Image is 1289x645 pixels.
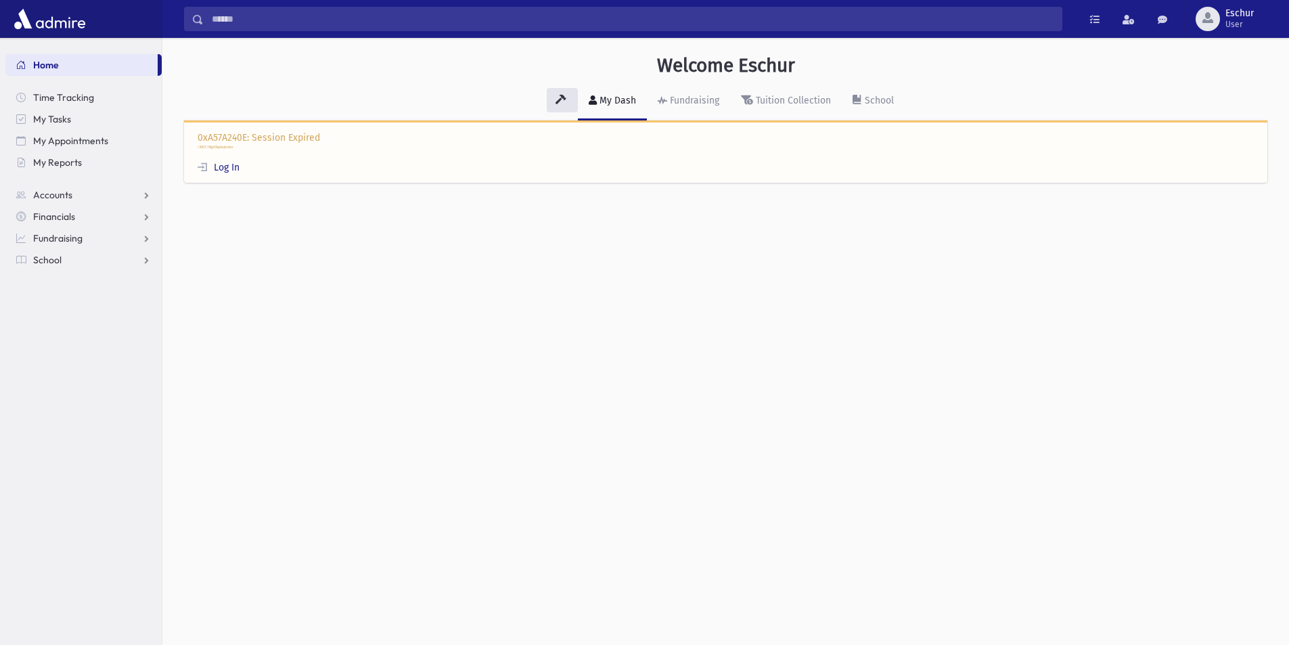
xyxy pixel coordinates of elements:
[1225,8,1254,19] span: Eschur
[33,91,94,104] span: Time Tracking
[1225,19,1254,30] span: User
[33,156,82,169] span: My Reports
[5,206,162,227] a: Financials
[33,113,71,125] span: My Tasks
[5,184,162,206] a: Accounts
[647,83,730,120] a: Fundraising
[842,83,905,120] a: School
[730,83,842,120] a: Tuition Collection
[184,120,1267,183] div: 0xA57A240E: Session Expired
[33,232,83,244] span: Fundraising
[5,54,158,76] a: Home
[5,87,162,108] a: Time Tracking
[862,95,894,106] div: School
[753,95,831,106] div: Tuition Collection
[11,5,89,32] img: AdmirePro
[5,108,162,130] a: My Tasks
[33,135,108,147] span: My Appointments
[5,130,162,152] a: My Appointments
[657,54,795,77] h3: Welcome Eschur
[204,7,1062,31] input: Search
[597,95,636,106] div: My Dash
[5,227,162,249] a: Fundraising
[5,249,162,271] a: School
[198,145,1254,150] p: /WGT/WgtDisplayIndex
[578,83,647,120] a: My Dash
[33,59,59,71] span: Home
[33,189,72,201] span: Accounts
[198,162,240,173] a: Log In
[33,210,75,223] span: Financials
[667,95,719,106] div: Fundraising
[5,152,162,173] a: My Reports
[33,254,62,266] span: School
